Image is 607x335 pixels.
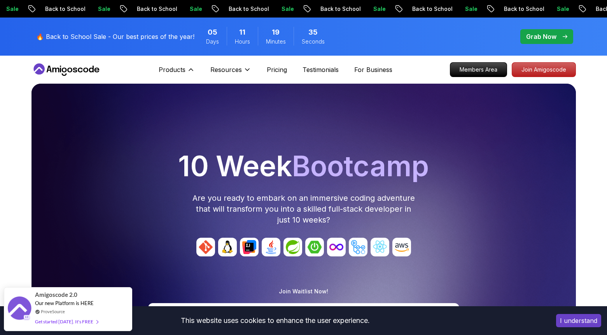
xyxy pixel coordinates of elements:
img: avatar_7 [349,238,367,256]
span: Amigoscode 2.0 [35,290,77,299]
span: Minutes [266,38,286,46]
img: avatar_5 [305,238,324,256]
button: Accept cookies [556,314,601,327]
div: This website uses cookies to enhance the user experience. [6,312,544,329]
img: provesource social proof notification image [8,296,31,322]
p: Back to School [498,5,551,13]
a: Pricing [267,65,287,74]
img: avatar_1 [218,238,237,256]
p: Back to School [406,5,459,13]
p: Resources [210,65,242,74]
img: avatar_6 [327,238,346,256]
p: Members Area [450,63,507,77]
p: Join Amigoscode [512,63,576,77]
p: Products [159,65,185,74]
span: Days [206,38,219,46]
span: Our new Platform is HERE [35,300,94,306]
p: Back to School [131,5,184,13]
p: Sale [184,5,208,13]
img: avatar_8 [371,238,389,256]
p: Sale [551,5,576,13]
button: Products [159,65,195,81]
a: Members Area [450,62,507,77]
span: Seconds [302,38,325,46]
p: Grab Now [526,32,556,41]
a: Testimonials [303,65,339,74]
button: Resources [210,65,251,81]
p: Back to School [39,5,92,13]
span: 35 Seconds [308,27,318,38]
img: avatar_2 [240,238,259,256]
a: Join Amigoscode [512,62,576,77]
img: avatar_4 [283,238,302,256]
p: 🔥 Back to School Sale - Our best prices of the year! [36,32,194,41]
img: avatar_3 [262,238,280,256]
p: Sale [275,5,300,13]
span: 19 Minutes [272,27,280,38]
span: Hours [235,38,250,46]
span: 5 Days [208,27,217,38]
img: avatar_0 [196,238,215,256]
div: Get started [DATE]. It's FREE [35,317,98,326]
p: Join Waitlist Now! [279,288,328,295]
a: For Business [354,65,392,74]
span: 11 Hours [239,27,245,38]
p: Back to School [314,5,367,13]
img: avatar_9 [392,238,411,256]
a: ProveSource [41,308,65,315]
p: Sale [367,5,392,13]
p: Back to School [222,5,275,13]
p: Sale [459,5,484,13]
p: Sale [92,5,117,13]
